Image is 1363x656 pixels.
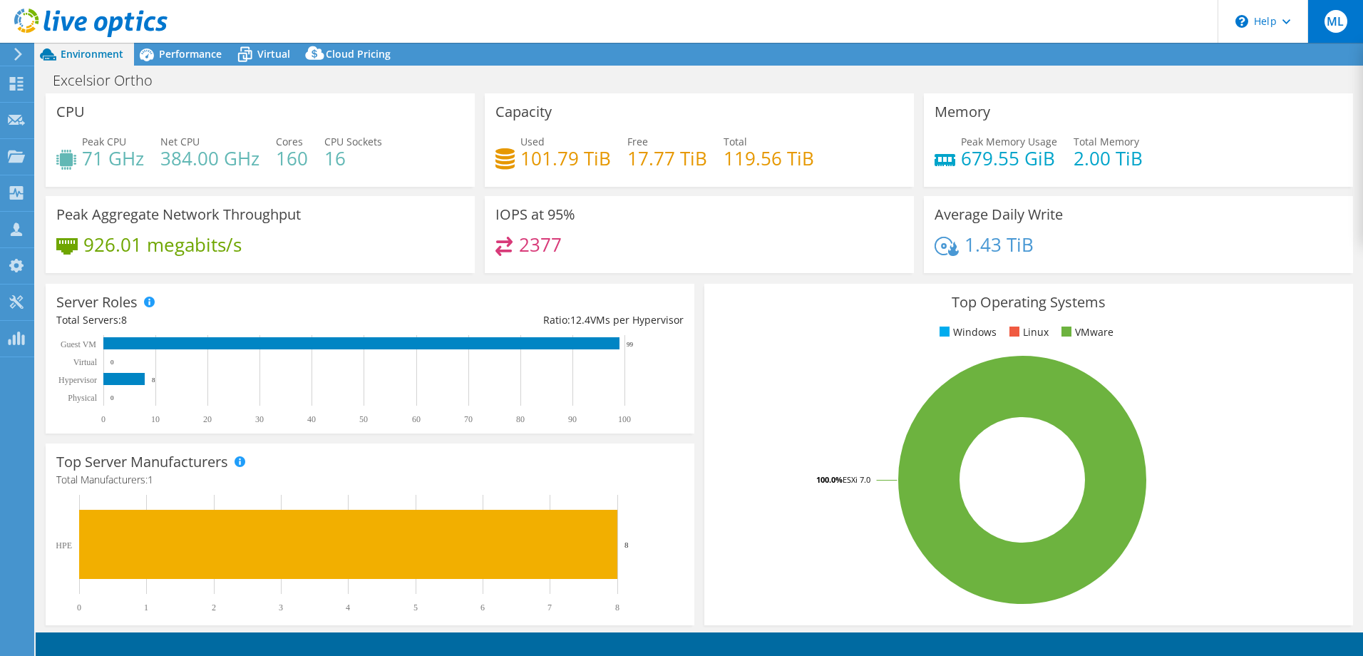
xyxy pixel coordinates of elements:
h4: 679.55 GiB [961,150,1057,166]
h4: 2377 [519,237,562,252]
text: 90 [568,414,577,424]
span: Total [724,135,747,148]
span: Total Memory [1074,135,1139,148]
text: 8 [624,540,629,549]
text: 0 [77,603,81,613]
h4: 71 GHz [82,150,144,166]
h3: IOPS at 95% [495,207,575,222]
li: VMware [1058,324,1113,340]
h4: Total Manufacturers: [56,472,684,488]
h3: Top Server Manufacturers [56,454,228,470]
text: Hypervisor [58,375,97,385]
h4: 2.00 TiB [1074,150,1143,166]
text: 4 [346,603,350,613]
h4: 1.43 TiB [965,237,1034,252]
span: Performance [159,47,222,61]
span: Net CPU [160,135,200,148]
text: 6 [480,603,485,613]
text: 70 [464,414,473,424]
h3: Top Operating Systems [715,294,1342,310]
h3: Server Roles [56,294,138,310]
div: Total Servers: [56,312,370,328]
text: 30 [255,414,264,424]
h3: Average Daily Write [935,207,1063,222]
text: 100 [618,414,631,424]
text: 10 [151,414,160,424]
span: ML [1325,10,1347,33]
text: 7 [547,603,552,613]
span: 8 [121,313,127,327]
h1: Excelsior Ortho [46,73,175,88]
text: 40 [307,414,316,424]
text: 99 [627,341,634,348]
li: Windows [936,324,997,340]
span: 12.4 [570,313,590,327]
text: 3 [279,603,283,613]
text: 0 [110,394,114,401]
text: 60 [412,414,421,424]
tspan: 100.0% [816,474,843,485]
text: Physical [68,393,97,403]
h3: CPU [56,104,85,120]
h4: 926.01 megabits/s [83,237,242,252]
text: 0 [110,359,114,366]
span: 1 [148,473,153,486]
span: Cores [276,135,303,148]
span: Cloud Pricing [326,47,391,61]
svg: \n [1235,15,1248,28]
text: Guest VM [61,339,96,349]
text: HPE [56,540,72,550]
tspan: ESXi 7.0 [843,474,870,485]
text: 1 [144,603,148,613]
div: Ratio: VMs per Hypervisor [370,312,684,328]
h4: 101.79 TiB [520,150,611,166]
span: Virtual [257,47,290,61]
h3: Memory [935,104,990,120]
text: 50 [359,414,368,424]
h3: Peak Aggregate Network Throughput [56,207,301,222]
text: 80 [516,414,525,424]
text: 5 [413,603,418,613]
h3: Capacity [495,104,552,120]
text: 8 [152,376,155,384]
h4: 119.56 TiB [724,150,814,166]
span: Used [520,135,545,148]
h4: 384.00 GHz [160,150,259,166]
text: 8 [615,603,619,613]
span: Peak CPU [82,135,126,148]
text: 20 [203,414,212,424]
text: 2 [212,603,216,613]
h4: 17.77 TiB [627,150,707,166]
h4: 160 [276,150,308,166]
text: 0 [101,414,106,424]
li: Linux [1006,324,1049,340]
span: Free [627,135,648,148]
span: Environment [61,47,123,61]
h4: 16 [324,150,382,166]
span: Peak Memory Usage [961,135,1057,148]
text: Virtual [73,357,98,367]
span: CPU Sockets [324,135,382,148]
